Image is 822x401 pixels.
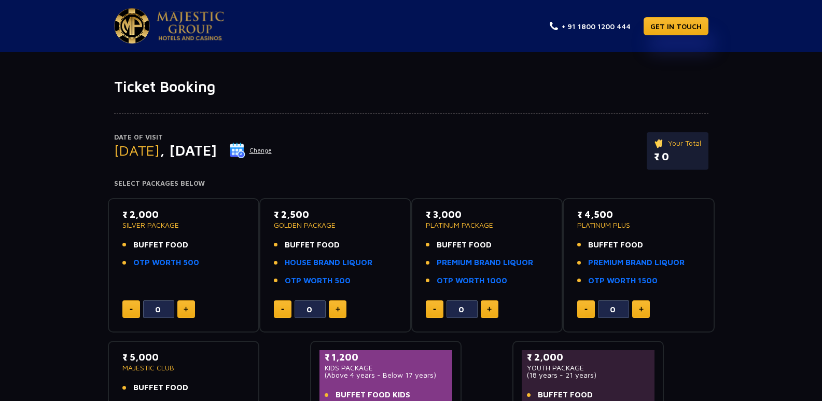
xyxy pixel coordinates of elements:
[527,364,650,371] p: YOUTH PACKAGE
[325,364,448,371] p: KIDS PACKAGE
[160,142,217,159] span: , [DATE]
[133,257,199,269] a: OTP WORTH 500
[184,307,188,312] img: plus
[114,179,708,188] h4: Select Packages Below
[130,309,133,310] img: minus
[437,239,492,251] span: BUFFET FOOD
[426,208,549,222] p: ₹ 3,000
[588,257,685,269] a: PREMIUM BRAND LIQUOR
[584,309,588,310] img: minus
[527,350,650,364] p: ₹ 2,000
[285,239,340,251] span: BUFFET FOOD
[122,350,245,364] p: ₹ 5,000
[336,389,410,401] span: BUFFET FOOD KIDS
[639,307,644,312] img: plus
[588,275,658,287] a: OTP WORTH 1500
[654,149,701,164] p: ₹ 0
[527,371,650,379] p: (18 years - 21 years)
[229,142,272,159] button: Change
[433,309,436,310] img: minus
[437,275,507,287] a: OTP WORTH 1000
[285,275,351,287] a: OTP WORTH 500
[281,309,284,310] img: minus
[157,11,224,40] img: Majestic Pride
[577,222,700,229] p: PLATINUM PLUS
[133,382,188,394] span: BUFFET FOOD
[274,208,397,222] p: ₹ 2,500
[122,208,245,222] p: ₹ 2,000
[538,389,593,401] span: BUFFET FOOD
[325,371,448,379] p: (Above 4 years - Below 17 years)
[114,142,160,159] span: [DATE]
[644,17,708,35] a: GET IN TOUCH
[487,307,492,312] img: plus
[426,222,549,229] p: PLATINUM PACKAGE
[654,137,665,149] img: ticket
[437,257,533,269] a: PREMIUM BRAND LIQUOR
[577,208,700,222] p: ₹ 4,500
[114,78,708,95] h1: Ticket Booking
[654,137,701,149] p: Your Total
[588,239,643,251] span: BUFFET FOOD
[122,364,245,371] p: MAJESTIC CLUB
[114,8,150,44] img: Majestic Pride
[336,307,340,312] img: plus
[325,350,448,364] p: ₹ 1,200
[550,21,631,32] a: + 91 1800 1200 444
[274,222,397,229] p: GOLDEN PACKAGE
[114,132,272,143] p: Date of Visit
[122,222,245,229] p: SILVER PACKAGE
[133,239,188,251] span: BUFFET FOOD
[285,257,372,269] a: HOUSE BRAND LIQUOR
